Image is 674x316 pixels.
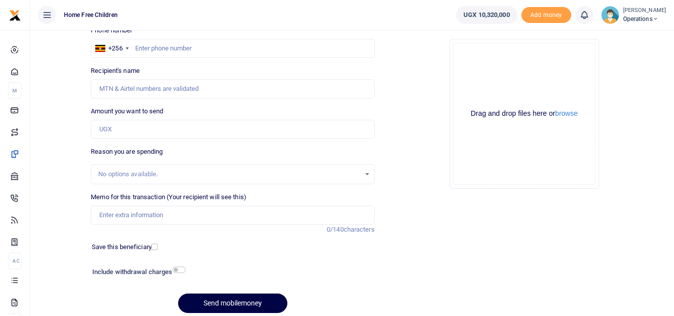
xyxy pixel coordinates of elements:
[9,9,21,21] img: logo-small
[91,39,374,58] input: Enter phone number
[521,7,571,23] span: Add money
[8,253,21,269] li: Ac
[91,120,374,139] input: UGX
[9,11,21,18] a: logo-small logo-large logo-large
[92,268,181,276] h6: Include withdrawal charges
[452,6,521,24] li: Wallet ballance
[623,14,666,23] span: Operations
[60,10,122,19] span: Home Free Children
[344,226,375,233] span: characters
[91,192,246,202] label: Memo for this transaction (Your recipient will see this)
[456,6,517,24] a: UGX 10,320,000
[8,82,21,99] li: M
[463,10,509,20] span: UGX 10,320,000
[98,169,360,179] div: No options available.
[91,147,163,157] label: Reason you are spending
[521,7,571,23] li: Toup your wallet
[449,39,599,189] div: File Uploader
[623,6,666,15] small: [PERSON_NAME]
[91,79,374,98] input: MTN & Airtel numbers are validated
[91,66,140,76] label: Recipient's name
[91,106,163,116] label: Amount you want to send
[91,39,131,57] div: Uganda: +256
[108,43,122,53] div: +256
[178,294,287,313] button: Send mobilemoney
[91,206,374,225] input: Enter extra information
[521,10,571,18] a: Add money
[601,6,619,24] img: profile-user
[327,226,344,233] span: 0/140
[601,6,666,24] a: profile-user [PERSON_NAME] Operations
[454,109,595,118] div: Drag and drop files here or
[555,110,578,117] button: browse
[92,242,152,252] label: Save this beneficiary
